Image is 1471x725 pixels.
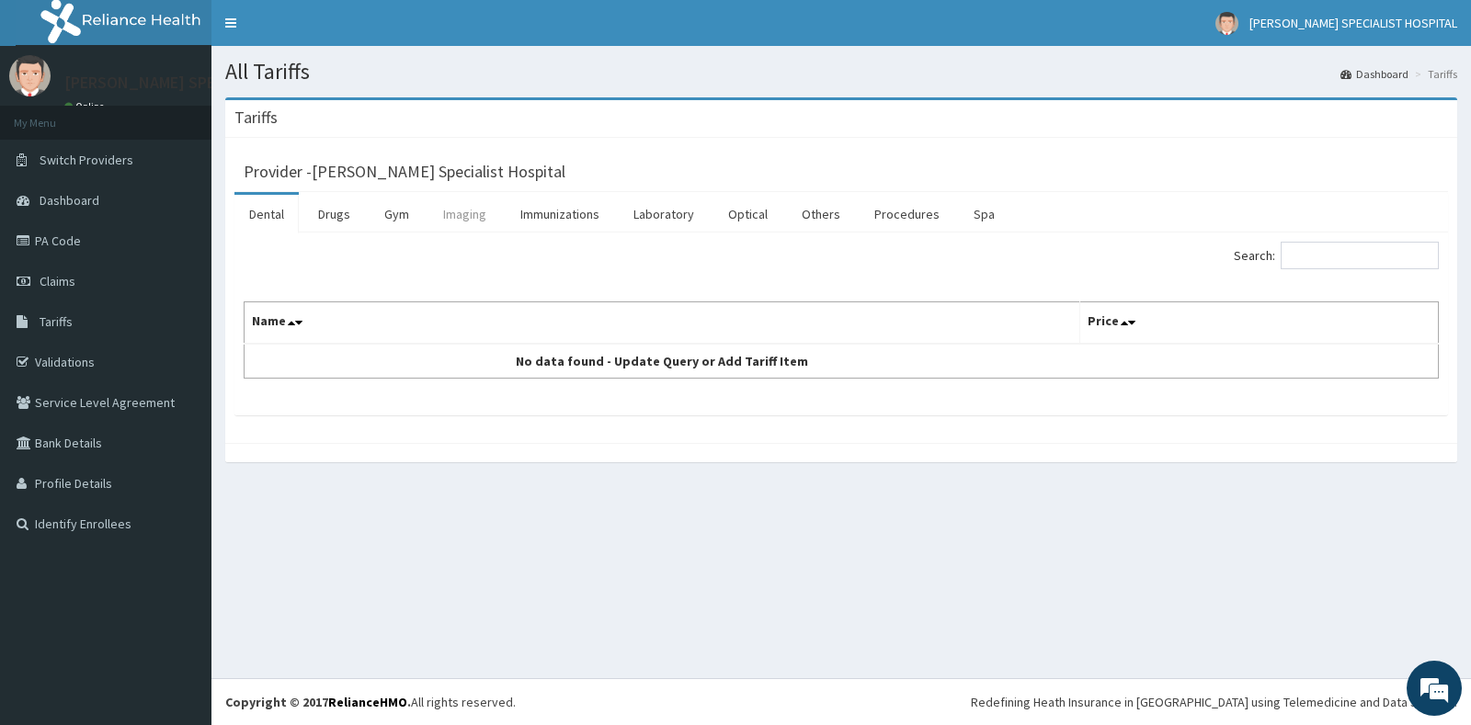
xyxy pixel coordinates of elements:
footer: All rights reserved. [211,678,1471,725]
strong: Copyright © 2017 . [225,694,411,710]
a: Dashboard [1340,66,1408,82]
img: User Image [9,55,51,96]
span: Dashboard [40,192,99,209]
span: Switch Providers [40,152,133,168]
a: Online [64,100,108,113]
span: Tariffs [40,313,73,330]
a: Gym [370,195,424,233]
a: Others [787,195,855,233]
th: Price [1080,302,1439,345]
a: Procedures [860,195,954,233]
input: Search: [1281,242,1439,269]
span: [PERSON_NAME] SPECIALIST HOSPITAL [1249,15,1457,31]
a: RelianceHMO [328,694,407,710]
a: Imaging [428,195,501,233]
p: [PERSON_NAME] SPECIALIST HOSPITAL [64,74,346,91]
h3: Provider - [PERSON_NAME] Specialist Hospital [244,164,565,180]
h3: Tariffs [234,109,278,126]
img: User Image [1215,12,1238,35]
span: Claims [40,273,75,289]
a: Optical [713,195,782,233]
li: Tariffs [1410,66,1457,82]
label: Search: [1234,242,1439,269]
a: Spa [959,195,1009,233]
a: Immunizations [506,195,614,233]
td: No data found - Update Query or Add Tariff Item [245,344,1080,379]
h1: All Tariffs [225,60,1457,84]
div: Redefining Heath Insurance in [GEOGRAPHIC_DATA] using Telemedicine and Data Science! [971,693,1457,711]
th: Name [245,302,1080,345]
a: Dental [234,195,299,233]
a: Drugs [303,195,365,233]
a: Laboratory [619,195,709,233]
